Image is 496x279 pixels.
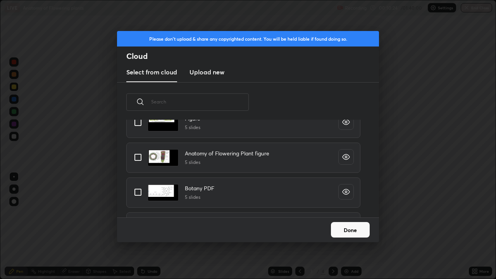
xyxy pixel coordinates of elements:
img: 1724992462M4H8JD.pdf [148,149,179,166]
h4: Figure [185,114,200,122]
input: Search [151,85,249,118]
h3: Select from cloud [126,67,177,77]
img: 172482537289N4B7.pdf [148,114,179,131]
h4: Anatomy of Flowering Plant figure [185,149,269,157]
h4: Botany PDF [185,184,214,192]
h5: 5 slides [185,159,269,166]
h5: 5 slides [185,124,200,131]
div: Please don't upload & share any copyrighted content. You will be held liable if found doing so. [117,31,379,46]
h2: Cloud [126,51,379,61]
img: 17258565737ODG71.pdf [148,184,179,201]
h3: Upload new [189,67,224,77]
button: Done [331,222,370,238]
h5: 5 slides [185,194,214,201]
div: grid [117,120,370,217]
